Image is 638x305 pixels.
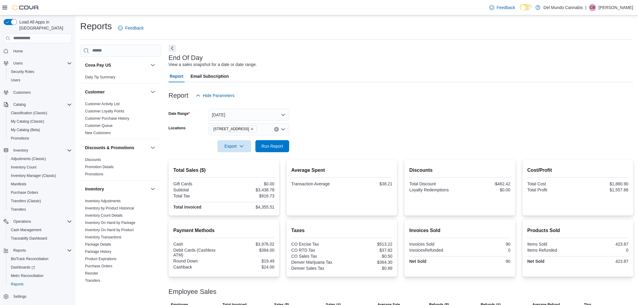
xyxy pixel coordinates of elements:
[1,100,74,109] button: Catalog
[11,293,72,300] span: Settings
[11,228,41,232] span: Cash Management
[11,60,25,67] button: Users
[527,227,628,234] h2: Products Sold
[173,167,274,174] h2: Total Sales ($)
[8,226,72,234] span: Cash Management
[6,180,74,188] button: Manifests
[527,181,577,186] div: Total Cost
[527,248,577,253] div: Items Refunded
[85,158,101,162] a: Discounts
[225,187,274,192] div: $3,438.78
[80,100,161,139] div: Customer
[170,70,183,82] span: Report
[169,126,186,130] label: Locations
[8,68,36,75] a: Security Roles
[85,89,105,95] h3: Customer
[193,90,237,102] button: Hide Parameters
[8,109,50,117] a: Classification (Classic)
[173,259,223,263] div: Round Down
[6,272,74,280] button: Metrc Reconciliation
[11,199,41,203] span: Transfers (Classic)
[8,189,41,196] a: Purchase Orders
[11,89,33,96] a: Customers
[527,167,628,174] h2: Cost/Profit
[149,185,156,193] button: Inventory
[8,164,39,171] a: Inventory Count
[461,248,510,253] div: 0
[80,20,112,32] h1: Reports
[409,227,510,234] h2: Invoices Sold
[1,146,74,155] button: Inventory
[11,48,25,55] a: Home
[579,242,628,247] div: 423.87
[1,217,74,226] button: Operations
[6,117,74,126] button: My Catalog (Classic)
[169,92,188,99] h3: Report
[409,248,459,253] div: InvoicesRefunded
[487,2,517,14] a: Feedback
[11,282,24,287] span: Reports
[80,74,161,83] div: Cova Pay US
[543,4,583,11] p: Del Mundo Cannabis
[13,294,26,299] span: Settings
[343,254,393,259] div: $0.50
[85,157,101,162] span: Discounts
[589,4,596,11] div: Cody Brumfield
[11,256,49,261] span: BioTrack Reconciliation
[225,259,274,263] div: $19.49
[85,75,115,79] a: Daily Tip Summary
[85,75,115,80] span: Daily Tip Summary
[225,265,274,269] div: $24.00
[11,182,26,187] span: Manifests
[11,190,38,195] span: Purchase Orders
[85,213,123,218] a: Inventory Count Details
[149,61,156,69] button: Cova Pay US
[8,206,28,213] a: Transfers
[225,242,274,247] div: $3,976.02
[8,118,47,125] a: My Catalog (Classic)
[125,25,144,31] span: Feedback
[115,22,146,34] a: Feedback
[8,255,72,263] span: BioTrack Reconciliation
[11,60,72,67] span: Users
[8,235,49,242] a: Traceabilty Dashboard
[80,197,161,287] div: Inventory
[11,89,72,96] span: Customers
[13,102,26,107] span: Catalog
[85,256,116,261] span: Product Expirations
[6,163,74,171] button: Inventory Count
[169,288,216,295] h3: Employee Sales
[169,54,203,61] h3: End Of Day
[6,280,74,288] button: Reports
[291,266,341,271] div: Denver Sales Tax
[8,197,72,205] span: Transfers (Classic)
[291,227,392,234] h2: Taxes
[250,127,254,131] button: Remove 2394 S Broadway from selection in this group
[1,246,74,255] button: Reports
[213,126,249,132] span: [STREET_ADDRESS]
[85,123,112,128] span: Customer Queue
[85,165,114,169] span: Promotion Details
[291,167,392,174] h2: Average Spent
[8,77,23,84] a: Users
[261,143,283,149] span: Run Report
[11,127,40,132] span: My Catalog (Beta)
[85,109,124,113] a: Customer Loyalty Points
[173,248,223,257] div: Debit Cards (Cashless ATM)
[409,259,426,264] strong: Net Sold
[11,101,72,108] span: Catalog
[85,172,103,177] span: Promotions
[203,93,235,99] span: Hide Parameters
[6,205,74,214] button: Transfers
[85,228,134,232] span: Inventory On Hand by Product
[85,242,111,247] a: Package Details
[191,70,229,82] span: Email Subscription
[169,61,257,68] div: View a sales snapshot for a date or date range.
[221,140,248,152] span: Export
[13,61,23,66] span: Users
[85,116,129,121] a: Customer Purchase History
[11,247,28,254] button: Reports
[85,131,111,135] a: New Customers
[291,181,341,186] div: Transaction Average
